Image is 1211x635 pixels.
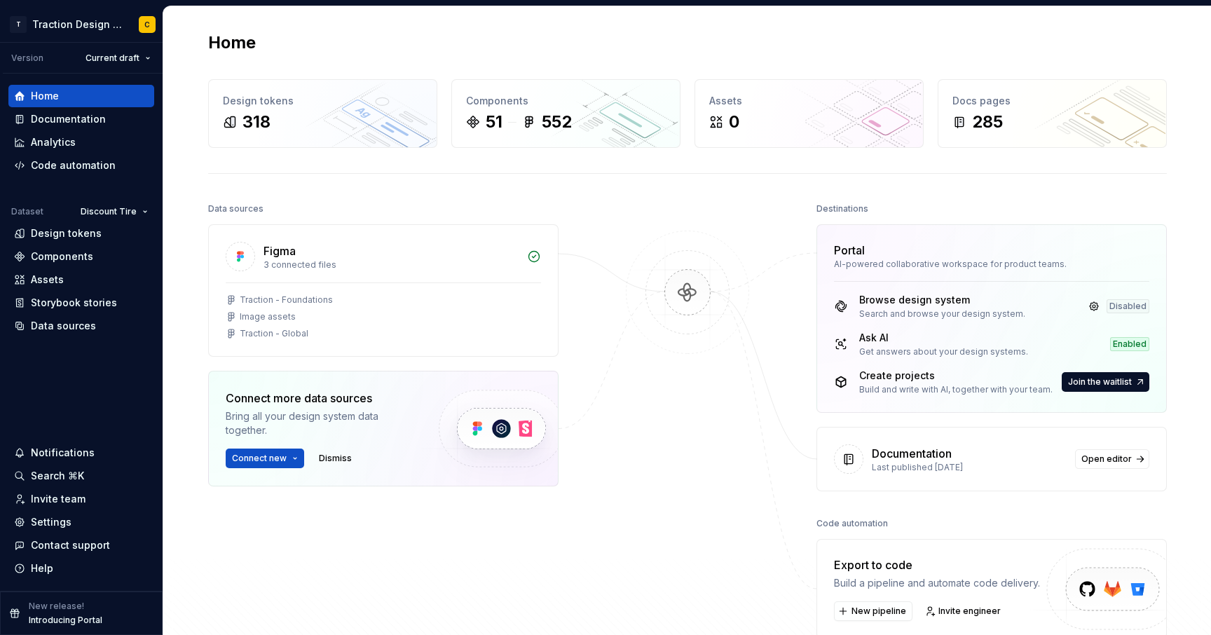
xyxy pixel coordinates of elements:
div: 0 [729,111,739,133]
a: Storybook stories [8,292,154,314]
div: Invite team [31,492,85,506]
div: Browse design system [859,293,1025,307]
div: Home [31,89,59,103]
div: Enabled [1110,337,1149,351]
div: Dataset [11,206,43,217]
div: Disabled [1107,299,1149,313]
div: Settings [31,515,71,529]
div: Code automation [816,514,888,533]
a: Data sources [8,315,154,337]
button: TTraction Design SystemC [3,9,160,39]
div: Assets [31,273,64,287]
div: Traction - Global [240,328,308,339]
div: Build a pipeline and automate code delivery. [834,576,1040,590]
a: Documentation [8,108,154,130]
div: Version [11,53,43,64]
div: Help [31,561,53,575]
span: Dismiss [319,453,352,464]
a: Open editor [1075,449,1149,469]
div: Notifications [31,446,95,460]
div: 51 [486,111,502,133]
div: Components [31,250,93,264]
div: 3 connected files [264,259,519,271]
span: Discount Tire [81,206,137,217]
a: Figma3 connected filesTraction - FoundationsImage assetsTraction - Global [208,224,559,357]
a: Components [8,245,154,268]
a: Settings [8,511,154,533]
a: Analytics [8,131,154,153]
div: Design tokens [31,226,102,240]
button: Current draft [79,48,157,68]
span: New pipeline [851,606,906,617]
div: Docs pages [952,94,1152,108]
div: Bring all your design system data together. [226,409,415,437]
div: Figma [264,243,296,259]
div: Connect more data sources [226,390,415,407]
div: Contact support [31,538,110,552]
a: Code automation [8,154,154,177]
div: Traction - Foundations [240,294,333,306]
div: Portal [834,242,865,259]
div: Image assets [240,311,296,322]
div: Destinations [816,199,868,219]
button: Connect new [226,449,304,468]
a: Design tokens [8,222,154,245]
div: Assets [709,94,909,108]
span: Open editor [1081,453,1132,465]
a: Docs pages285 [938,79,1167,148]
div: AI-powered collaborative workspace for product teams. [834,259,1149,270]
div: 318 [242,111,271,133]
div: Analytics [31,135,76,149]
p: New release! [29,601,84,612]
div: 552 [542,111,572,133]
button: Search ⌘K [8,465,154,487]
div: Search and browse your design system. [859,308,1025,320]
div: Get answers about your design systems. [859,346,1028,357]
div: Documentation [31,112,106,126]
div: T [10,16,27,33]
div: Design tokens [223,94,423,108]
button: Dismiss [313,449,358,468]
span: Join the waitlist [1068,376,1132,388]
a: Home [8,85,154,107]
a: Invite engineer [921,601,1007,621]
div: Documentation [872,445,952,462]
button: Discount Tire [74,202,154,221]
p: Introducing Portal [29,615,102,626]
div: Create projects [859,369,1053,383]
div: Ask AI [859,331,1028,345]
div: Storybook stories [31,296,117,310]
a: Components51552 [451,79,680,148]
span: Connect new [232,453,287,464]
button: Help [8,557,154,580]
div: Components [466,94,666,108]
div: Data sources [31,319,96,333]
div: Last published [DATE] [872,462,1067,473]
div: Export to code [834,557,1040,573]
a: Invite team [8,488,154,510]
a: Design tokens318 [208,79,437,148]
div: Data sources [208,199,264,219]
div: Traction Design System [32,18,122,32]
div: Code automation [31,158,116,172]
button: Contact support [8,534,154,557]
a: Assets [8,268,154,291]
button: Join the waitlist [1062,372,1149,392]
a: Assets0 [695,79,924,148]
div: Search ⌘K [31,469,84,483]
h2: Home [208,32,256,54]
div: C [144,19,150,30]
div: 285 [972,111,1003,133]
button: New pipeline [834,601,912,621]
span: Invite engineer [938,606,1001,617]
button: Notifications [8,442,154,464]
span: Current draft [85,53,139,64]
div: Build and write with AI, together with your team. [859,384,1053,395]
